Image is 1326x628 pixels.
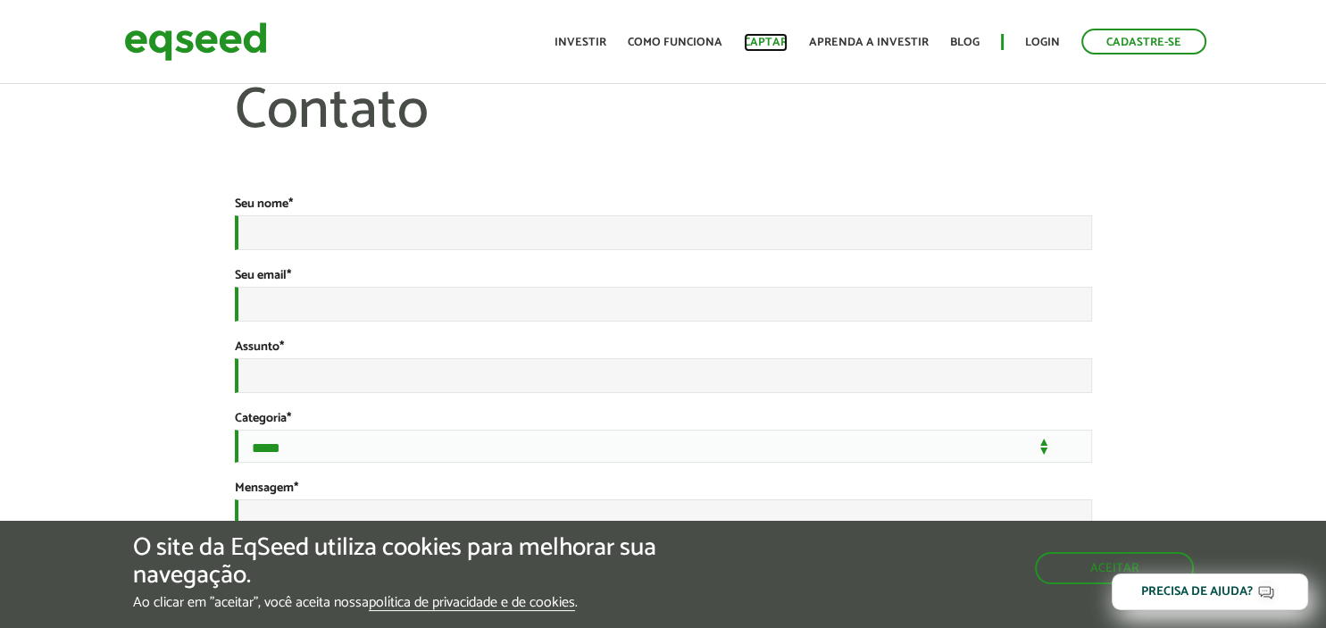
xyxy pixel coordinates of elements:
label: Mensagem [235,482,298,495]
p: Ao clicar em "aceitar", você aceita nossa . [133,594,770,611]
span: Este campo é obrigatório. [294,478,298,498]
img: EqSeed [124,18,267,65]
h1: Contato [235,80,1092,197]
span: Este campo é obrigatório. [287,408,291,429]
a: Como funciona [628,37,722,48]
a: Aprenda a investir [809,37,929,48]
button: Aceitar [1035,552,1194,584]
label: Categoria [235,413,291,425]
a: Blog [950,37,980,48]
a: Captar [744,37,788,48]
span: Este campo é obrigatório. [287,265,291,286]
a: Login [1025,37,1060,48]
span: Este campo é obrigatório. [279,337,284,357]
label: Assunto [235,341,284,354]
a: Investir [555,37,606,48]
label: Seu nome [235,198,293,211]
a: Cadastre-se [1081,29,1206,54]
a: política de privacidade e de cookies [369,596,575,611]
label: Seu email [235,270,291,282]
span: Este campo é obrigatório. [288,194,293,214]
h5: O site da EqSeed utiliza cookies para melhorar sua navegação. [133,534,770,590]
